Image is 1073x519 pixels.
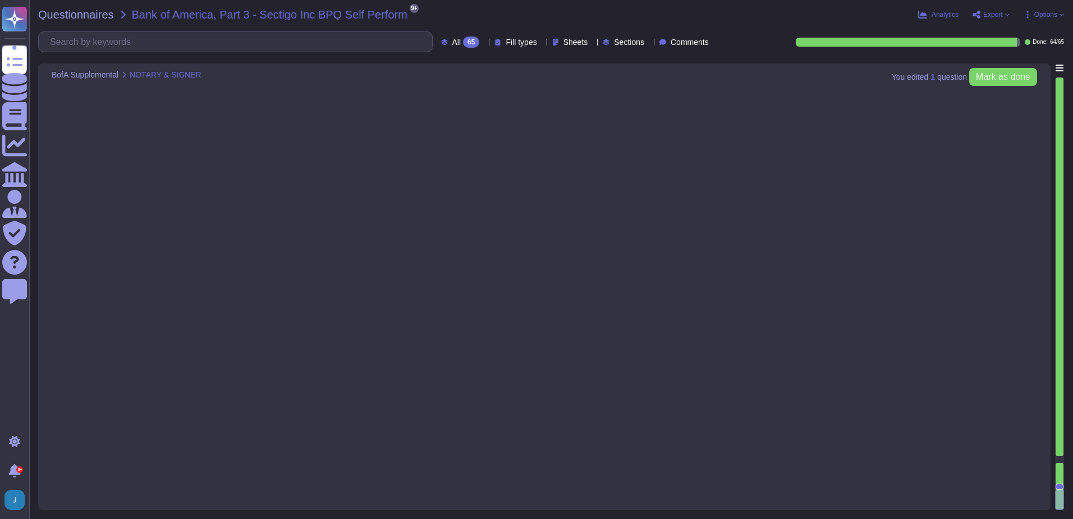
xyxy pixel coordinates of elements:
[614,38,644,46] span: Sections
[16,466,23,473] div: 9+
[932,11,959,18] span: Analytics
[2,488,33,512] button: user
[1034,11,1057,18] span: Options
[892,73,967,81] span: You edited question
[1033,39,1048,45] span: Done:
[4,490,25,510] img: user
[38,9,114,20] span: Questionnaires
[130,71,201,79] span: NOTARY & SIGNER
[671,38,709,46] span: Comments
[1050,39,1064,45] span: 64 / 65
[969,68,1037,86] button: Mark as done
[132,9,407,20] span: Bank of America, Part 3 - Sectigo Inc BPQ Self Perform
[506,38,536,46] span: Fill types
[463,37,479,48] div: 65
[563,38,588,46] span: Sheets
[410,4,419,13] span: 9+
[976,72,1030,81] span: Mark as done
[44,32,432,52] input: Search by keywords
[983,11,1003,18] span: Export
[918,10,959,19] button: Analytics
[930,73,935,81] b: 1
[452,38,461,46] span: All
[52,71,118,79] span: BofA Supplemental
